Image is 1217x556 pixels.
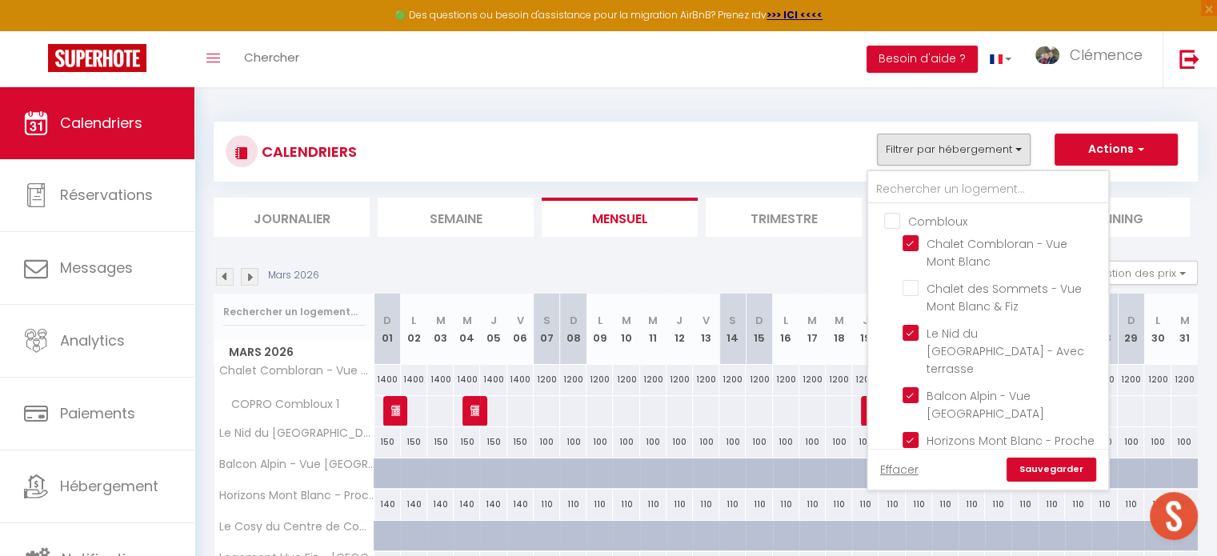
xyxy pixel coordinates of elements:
div: 140 [401,490,427,519]
abbr: M [622,313,631,328]
div: 1200 [826,365,852,394]
div: 150 [374,427,401,457]
div: 100 [693,427,719,457]
div: 150 [507,427,534,457]
abbr: D [1127,313,1135,328]
span: NETTOYAGE COPRO C1 [470,395,479,426]
div: 1400 [427,365,454,394]
div: 110 [932,490,959,519]
div: 140 [454,490,480,519]
th: 07 [534,294,560,365]
div: 140 [374,490,401,519]
th: 04 [454,294,480,365]
div: 110 [826,490,852,519]
div: 150 [401,427,427,457]
span: Clémence [1070,45,1143,65]
th: 31 [1171,294,1198,365]
p: Mars 2026 [268,268,319,283]
div: 1200 [640,365,667,394]
div: 110 [1171,490,1198,519]
div: 100 [773,427,799,457]
span: Chercher [244,49,299,66]
abbr: M [436,313,446,328]
div: 1200 [746,365,772,394]
button: Filtrer par hébergement [877,134,1031,166]
th: 17 [799,294,826,365]
input: Rechercher un logement... [868,175,1108,204]
abbr: L [598,313,602,328]
span: Horizons Mont Blanc - Proche des pistes [217,490,377,502]
th: 18 [826,294,852,365]
abbr: V [703,313,710,328]
th: 14 [719,294,746,365]
span: Calendriers [60,113,142,133]
div: 1200 [719,365,746,394]
img: logout [1179,49,1199,69]
div: 110 [534,490,560,519]
span: Balcon Alpin - Vue [GEOGRAPHIC_DATA] [217,458,377,470]
abbr: S [543,313,550,328]
span: Réservations [60,185,153,205]
div: 150 [480,427,506,457]
th: 10 [613,294,639,365]
div: 1200 [1118,365,1144,394]
div: 110 [693,490,719,519]
span: Paiements [60,403,135,423]
abbr: V [517,313,524,328]
abbr: M [648,313,658,328]
abbr: L [783,313,788,328]
th: 08 [560,294,586,365]
abbr: D [383,313,391,328]
div: 110 [586,490,613,519]
th: 12 [667,294,693,365]
th: 13 [693,294,719,365]
button: Gestion des prix [1079,261,1198,285]
abbr: M [807,313,817,328]
div: 110 [879,490,905,519]
a: >>> ICI <<<< [767,8,823,22]
th: 11 [640,294,667,365]
a: Chercher [232,31,311,87]
div: 110 [985,490,1011,519]
div: 110 [667,490,693,519]
span: Chalet Combloran - Vue Mont Blanc [217,365,377,377]
span: Analytics [60,330,125,350]
div: 1400 [507,365,534,394]
div: 1200 [667,365,693,394]
div: 110 [1091,490,1118,519]
li: Mensuel [542,198,698,237]
div: 110 [1065,490,1091,519]
div: 110 [746,490,772,519]
div: 100 [826,427,852,457]
abbr: M [1180,313,1190,328]
button: Actions [1055,134,1178,166]
span: NETTOYAGE COPRO C1 [391,395,400,426]
li: Planning [1034,198,1190,237]
input: Rechercher un logement... [223,298,365,326]
div: 110 [959,490,985,519]
div: 100 [1171,427,1198,457]
img: Super Booking [48,44,146,72]
th: 06 [507,294,534,365]
div: 100 [586,427,613,457]
abbr: D [755,313,763,328]
span: Chalet des Sommets - Vue Mont Blanc & Fiz [927,281,1082,314]
div: 110 [906,490,932,519]
th: 01 [374,294,401,365]
div: 1200 [613,365,639,394]
li: Trimestre [706,198,862,237]
span: Le Nid du [GEOGRAPHIC_DATA] - Avec terrasse [927,326,1084,377]
div: 110 [1011,490,1038,519]
div: 100 [560,427,586,457]
span: Balcon Alpin - Vue [GEOGRAPHIC_DATA] [927,388,1044,422]
abbr: M [462,313,472,328]
th: 19 [852,294,879,365]
div: 1400 [374,365,401,394]
div: 110 [799,490,826,519]
div: 110 [1039,490,1065,519]
div: 110 [773,490,799,519]
th: 16 [773,294,799,365]
div: 1400 [454,365,480,394]
a: ... Clémence [1023,31,1163,87]
div: 140 [507,490,534,519]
